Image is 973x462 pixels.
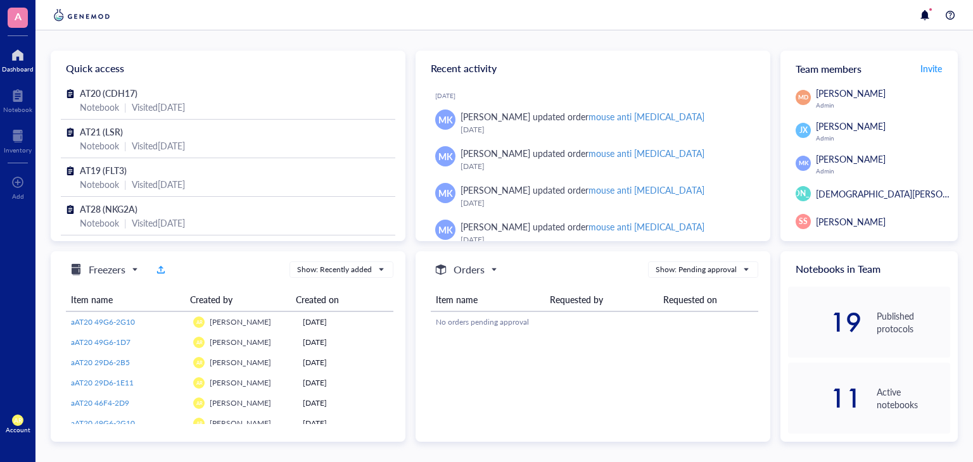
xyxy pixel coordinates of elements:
div: Notebook [3,106,32,113]
a: aAT20 49G6-1D7 [71,337,183,348]
div: | [124,216,127,230]
span: aAT20 29D6-1E11 [71,377,134,388]
a: aAT20 49G6-2G10 [71,316,183,328]
a: Notebook [3,85,32,113]
div: mouse anti [MEDICAL_DATA] [588,220,704,233]
span: AT20 (CDH17) [80,87,137,99]
button: Invite [920,58,943,78]
span: [PERSON_NAME] [210,377,271,388]
div: | [124,139,127,153]
div: [PERSON_NAME] updated order [461,146,704,160]
th: Created by [185,288,291,311]
div: Dashboard [2,65,34,73]
div: [DATE] [303,357,388,368]
img: genemod-logo [51,8,113,23]
div: [DATE] [303,316,388,328]
div: Recent activity [416,51,770,86]
span: aAT20 29D6-2B5 [71,357,130,368]
span: aAT20 49G6-2G10 [71,316,135,327]
span: JX [799,125,808,136]
th: Requested on [658,288,758,311]
span: AR [196,339,202,345]
span: [PERSON_NAME] [816,120,886,132]
div: Account [6,426,30,434]
div: [DATE] [435,92,760,99]
div: Show: Recently added [297,264,372,275]
a: MK[PERSON_NAME] updated ordermouse anti [MEDICAL_DATA][DATE] [426,215,760,251]
span: AR [196,380,202,385]
span: SS [799,216,808,227]
span: AR [14,416,22,424]
a: aAT20 29D6-1E11 [71,377,183,389]
div: Visited [DATE] [132,139,185,153]
span: A [15,8,22,24]
div: Visited [DATE] [132,177,185,191]
th: Item name [66,288,185,311]
span: AR [196,359,202,365]
div: Admin [816,167,950,175]
span: AT21 (LSR) [80,125,123,138]
span: [PERSON_NAME] [816,153,886,165]
span: [PERSON_NAME] [816,87,886,99]
div: Admin [816,134,950,142]
a: MK[PERSON_NAME] updated ordermouse anti [MEDICAL_DATA][DATE] [426,178,760,215]
h5: Freezers [89,262,125,277]
div: [DATE] [303,397,388,409]
div: [DATE] [303,337,388,348]
span: aAT20 46F4-2D9 [71,397,129,408]
span: AT28 (NKG2A) [80,203,137,215]
span: MK [438,149,453,163]
div: Quick access [51,51,405,86]
span: [PERSON_NAME] [210,337,271,347]
div: Notebook [80,139,119,153]
div: mouse anti [MEDICAL_DATA] [588,110,704,123]
span: MK [438,186,453,200]
th: Created on [291,288,384,311]
div: mouse anti [MEDICAL_DATA] [588,184,704,196]
div: [DATE] [461,160,750,173]
div: [DATE] [461,123,750,136]
span: aAT20 49G6-2G10 [71,418,135,428]
span: AR [196,420,202,426]
div: Visited [DATE] [132,216,185,230]
span: MK [798,159,808,168]
div: [PERSON_NAME] updated order [461,183,704,197]
div: Notebook [80,216,119,230]
span: MK [438,113,453,127]
div: [PERSON_NAME] updated order [461,220,704,234]
span: AR [196,319,202,325]
span: [PERSON_NAME] [210,397,271,408]
a: MK[PERSON_NAME] updated ordermouse anti [MEDICAL_DATA][DATE] [426,104,760,141]
a: aAT20 46F4-2D9 [71,397,183,409]
div: 19 [788,312,862,332]
a: aAT20 29D6-2B5 [71,357,183,368]
div: Notebook [80,100,119,114]
span: aAT20 49G6-1D7 [71,337,130,347]
a: Inventory [4,126,32,154]
div: Add [12,192,24,200]
div: mouse anti [MEDICAL_DATA] [588,147,704,159]
h5: Orders [454,262,485,277]
span: [PERSON_NAME] [210,316,271,327]
div: [PERSON_NAME] updated order [461,109,704,123]
div: Active notebooks [877,385,950,411]
div: Admin [816,101,950,109]
th: Requested by [545,288,659,311]
div: Visited [DATE] [132,100,185,114]
div: [DATE] [303,377,388,389]
span: Invite [920,62,942,75]
div: Notebooks in Team [780,251,958,287]
div: [DATE] [461,197,750,209]
a: MK[PERSON_NAME] updated ordermouse anti [MEDICAL_DATA][DATE] [426,141,760,178]
span: [PERSON_NAME] [210,418,271,428]
div: [DATE] [303,418,388,429]
div: Inventory [4,146,32,154]
a: aAT20 49G6-2G10 [71,418,183,429]
span: [PERSON_NAME] [773,188,834,199]
th: Item name [431,288,545,311]
span: AR [196,400,202,406]
span: [PERSON_NAME] [816,215,886,228]
div: No orders pending approval [436,316,753,328]
span: MD [798,93,808,102]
